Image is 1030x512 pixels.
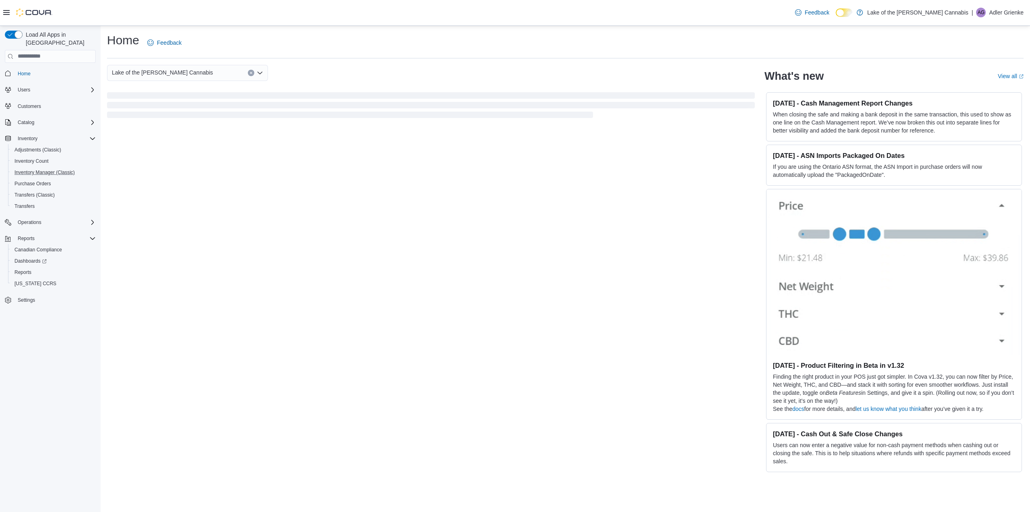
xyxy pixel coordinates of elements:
button: Users [2,84,99,95]
h3: [DATE] - Cash Management Report Changes [773,99,1015,107]
a: docs [792,406,804,412]
h3: [DATE] - Cash Out & Safe Close Changes [773,430,1015,438]
span: Loading [107,94,755,120]
a: Purchase Orders [11,179,54,189]
h3: [DATE] - ASN Imports Packaged On Dates [773,151,1015,160]
span: Reports [18,235,35,242]
button: Clear input [248,70,254,76]
span: Operations [14,218,96,227]
em: Beta Features [826,390,861,396]
span: Customers [14,101,96,111]
span: Transfers (Classic) [14,192,55,198]
span: Dashboards [14,258,47,264]
h3: [DATE] - Product Filtering in Beta in v1.32 [773,361,1015,369]
button: Settings [2,294,99,306]
button: Adjustments (Classic) [8,144,99,155]
span: Inventory [18,135,37,142]
span: Transfers [14,203,35,209]
span: Users [14,85,96,95]
span: Feedback [157,39,181,47]
a: Customers [14,102,44,111]
span: Lake of the [PERSON_NAME] Cannabis [112,68,213,77]
button: Inventory Manager (Classic) [8,167,99,178]
button: Catalog [14,118,37,127]
a: Canadian Compliance [11,245,65,255]
span: Transfers [11,201,96,211]
span: Adjustments (Classic) [11,145,96,155]
p: Adler Grienke [989,8,1024,17]
span: Customers [18,103,41,110]
p: Users can now enter a negative value for non-cash payment methods when cashing out or closing the... [773,441,1015,465]
button: Canadian Compliance [8,244,99,255]
span: Canadian Compliance [11,245,96,255]
h1: Home [107,32,139,48]
button: Reports [2,233,99,244]
input: Dark Mode [836,8,853,17]
span: Catalog [14,118,96,127]
svg: External link [1019,74,1024,79]
p: If you are using the Ontario ASN format, the ASN Import in purchase orders will now automatically... [773,163,1015,179]
span: Adjustments (Classic) [14,147,61,153]
span: Users [18,87,30,93]
span: Canadian Compliance [14,247,62,253]
a: Reports [11,267,35,277]
a: Transfers (Classic) [11,190,58,200]
a: Feedback [792,4,832,21]
a: Inventory Manager (Classic) [11,168,78,177]
span: Settings [18,297,35,303]
span: AG [978,8,985,17]
button: Users [14,85,33,95]
a: Home [14,69,34,79]
span: Washington CCRS [11,279,96,288]
nav: Complex example [5,64,96,327]
a: Inventory Count [11,156,52,166]
button: Operations [14,218,45,227]
span: Settings [14,295,96,305]
button: Purchase Orders [8,178,99,189]
p: When closing the safe and making a bank deposit in the same transaction, this used to show as one... [773,110,1015,135]
img: Cova [16,8,52,17]
button: Operations [2,217,99,228]
span: Dashboards [11,256,96,266]
span: Feedback [805,8,829,17]
a: Feedback [144,35,185,51]
button: Inventory Count [8,155,99,167]
button: Inventory [14,134,41,143]
span: Purchase Orders [14,180,51,187]
button: Reports [8,267,99,278]
span: Inventory Count [14,158,49,164]
a: View allExternal link [998,73,1024,79]
div: Adler Grienke [976,8,986,17]
a: Dashboards [8,255,99,267]
button: Inventory [2,133,99,144]
span: Reports [11,267,96,277]
span: Load All Apps in [GEOGRAPHIC_DATA] [23,31,96,47]
p: Finding the right product in your POS just got simpler. In Cova v1.32, you can now filter by Pric... [773,373,1015,405]
h2: What's new [764,70,824,83]
a: Adjustments (Classic) [11,145,64,155]
span: Home [18,70,31,77]
button: [US_STATE] CCRS [8,278,99,289]
p: See the for more details, and after you’ve given it a try. [773,405,1015,413]
button: Catalog [2,117,99,128]
a: Transfers [11,201,38,211]
p: | [972,8,973,17]
a: Settings [14,295,38,305]
span: Inventory Manager (Classic) [11,168,96,177]
button: Home [2,68,99,79]
span: Inventory [14,134,96,143]
span: Reports [14,234,96,243]
p: Lake of the [PERSON_NAME] Cannabis [867,8,968,17]
span: [US_STATE] CCRS [14,280,56,287]
span: Inventory Count [11,156,96,166]
span: Purchase Orders [11,179,96,189]
span: Transfers (Classic) [11,190,96,200]
a: Dashboards [11,256,50,266]
button: Reports [14,234,38,243]
span: Reports [14,269,31,276]
span: Operations [18,219,41,226]
span: Inventory Manager (Classic) [14,169,75,176]
span: Catalog [18,119,34,126]
button: Open list of options [257,70,263,76]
